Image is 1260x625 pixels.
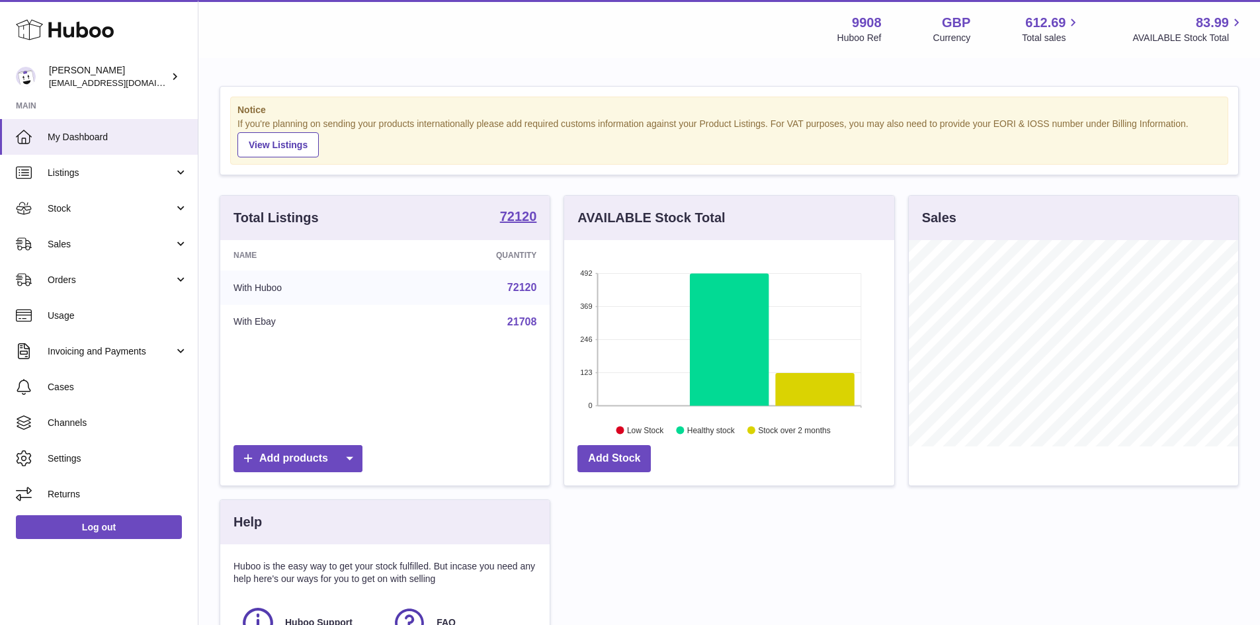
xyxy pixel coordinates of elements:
[933,32,971,44] div: Currency
[1196,14,1229,32] span: 83.99
[49,77,194,88] span: [EMAIL_ADDRESS][DOMAIN_NAME]
[852,14,882,32] strong: 9908
[1022,32,1081,44] span: Total sales
[577,445,651,472] a: Add Stock
[48,310,188,322] span: Usage
[1022,14,1081,44] a: 612.69 Total sales
[48,488,188,501] span: Returns
[837,32,882,44] div: Huboo Ref
[589,401,593,409] text: 0
[507,316,537,327] a: 21708
[233,560,536,585] p: Huboo is the easy way to get your stock fulfilled. But incase you need any help here's our ways f...
[500,210,537,226] a: 72120
[48,452,188,465] span: Settings
[759,425,831,435] text: Stock over 2 months
[49,64,168,89] div: [PERSON_NAME]
[507,282,537,293] a: 72120
[577,209,725,227] h3: AVAILABLE Stock Total
[580,335,592,343] text: 246
[1132,14,1244,44] a: 83.99 AVAILABLE Stock Total
[220,305,394,339] td: With Ebay
[237,132,319,157] a: View Listings
[48,417,188,429] span: Channels
[942,14,970,32] strong: GBP
[16,67,36,87] img: tbcollectables@hotmail.co.uk
[48,274,174,286] span: Orders
[237,104,1221,116] strong: Notice
[16,515,182,539] a: Log out
[48,131,188,144] span: My Dashboard
[237,118,1221,157] div: If you're planning on sending your products internationally please add required customs informati...
[687,425,735,435] text: Healthy stock
[627,425,664,435] text: Low Stock
[48,238,174,251] span: Sales
[1025,14,1066,32] span: 612.69
[233,445,362,472] a: Add products
[233,513,262,531] h3: Help
[922,209,956,227] h3: Sales
[48,202,174,215] span: Stock
[233,209,319,227] h3: Total Listings
[1132,32,1244,44] span: AVAILABLE Stock Total
[48,381,188,394] span: Cases
[48,167,174,179] span: Listings
[220,271,394,305] td: With Huboo
[580,302,592,310] text: 369
[220,240,394,271] th: Name
[580,368,592,376] text: 123
[394,240,550,271] th: Quantity
[580,269,592,277] text: 492
[500,210,537,223] strong: 72120
[48,345,174,358] span: Invoicing and Payments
